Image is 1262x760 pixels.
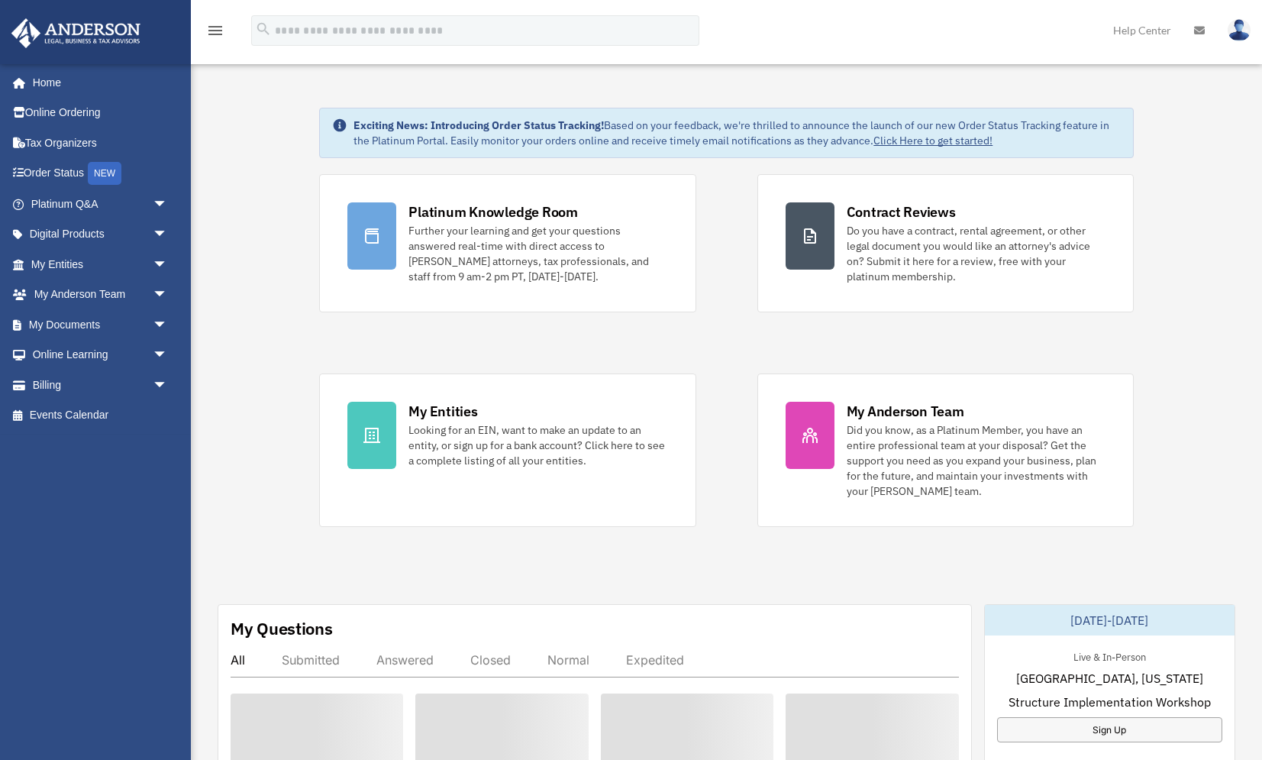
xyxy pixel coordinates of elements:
div: NEW [88,162,121,185]
div: Do you have a contract, rental agreement, or other legal document you would like an attorney's ad... [847,223,1105,284]
a: Online Learningarrow_drop_down [11,340,191,370]
a: My Documentsarrow_drop_down [11,309,191,340]
div: My Entities [408,402,477,421]
div: Contract Reviews [847,202,956,222]
a: My Entities Looking for an EIN, want to make an update to an entity, or sign up for a bank accoun... [319,374,696,527]
div: My Questions [231,617,333,640]
div: Further your learning and get your questions answered real-time with direct access to [PERSON_NAM... [408,223,667,284]
div: Based on your feedback, we're thrilled to announce the launch of our new Order Status Tracking fe... [353,118,1120,148]
div: Platinum Knowledge Room [408,202,578,222]
a: Billingarrow_drop_down [11,370,191,400]
img: User Pic [1228,19,1251,41]
div: Expedited [626,652,684,668]
span: arrow_drop_down [153,189,183,220]
a: Online Ordering [11,98,191,128]
i: menu [206,21,224,40]
strong: Exciting News: Introducing Order Status Tracking! [353,118,604,132]
div: Did you know, as a Platinum Member, you have an entire professional team at your disposal? Get th... [847,422,1105,499]
span: arrow_drop_down [153,309,183,341]
div: Closed [470,652,511,668]
a: My Anderson Teamarrow_drop_down [11,280,191,310]
div: All [231,652,245,668]
a: Digital Productsarrow_drop_down [11,219,191,250]
div: My Anderson Team [847,402,964,421]
a: Order StatusNEW [11,158,191,189]
a: Sign Up [997,717,1222,742]
span: arrow_drop_down [153,370,183,401]
a: My Entitiesarrow_drop_down [11,249,191,280]
a: My Anderson Team Did you know, as a Platinum Member, you have an entire professional team at your... [757,374,1134,527]
span: arrow_drop_down [153,340,183,371]
span: [GEOGRAPHIC_DATA], [US_STATE] [1016,669,1203,687]
div: [DATE]-[DATE] [985,605,1235,635]
span: arrow_drop_down [153,219,183,251]
a: Tax Organizers [11,128,191,158]
a: Contract Reviews Do you have a contract, rental agreement, or other legal document you would like... [757,174,1134,312]
a: menu [206,27,224,40]
div: Normal [547,652,589,668]
div: Answered [376,652,434,668]
div: Submitted [282,652,340,668]
span: arrow_drop_down [153,249,183,280]
i: search [255,21,272,37]
a: Click Here to get started! [873,134,992,147]
a: Home [11,67,183,98]
span: arrow_drop_down [153,280,183,311]
a: Platinum Knowledge Room Further your learning and get your questions answered real-time with dire... [319,174,696,312]
img: Anderson Advisors Platinum Portal [7,18,145,48]
a: Platinum Q&Aarrow_drop_down [11,189,191,219]
div: Looking for an EIN, want to make an update to an entity, or sign up for a bank account? Click her... [408,422,667,468]
div: Live & In-Person [1061,648,1158,664]
span: Structure Implementation Workshop [1009,693,1211,711]
a: Events Calendar [11,400,191,431]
